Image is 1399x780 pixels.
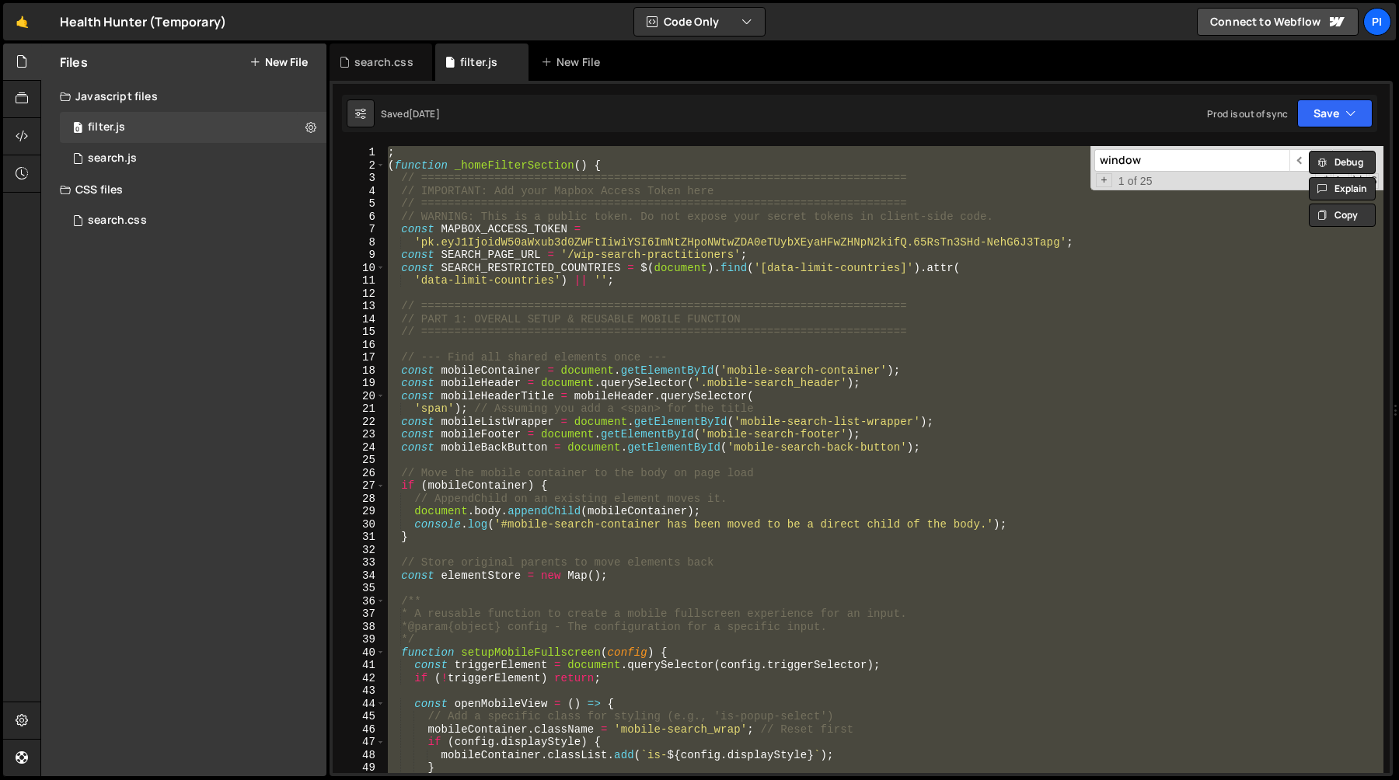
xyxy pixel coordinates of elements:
[60,54,88,71] h2: Files
[333,659,386,672] div: 41
[333,390,386,403] div: 20
[381,107,440,120] div: Saved
[88,120,125,134] div: filter.js
[60,112,326,143] div: 16494/44708.js
[333,236,386,249] div: 8
[333,428,386,441] div: 23
[1112,175,1159,188] span: 1 of 25
[333,633,386,646] div: 39
[333,672,386,685] div: 42
[1297,99,1373,127] button: Save
[333,582,386,595] div: 35
[1309,204,1376,227] button: Copy
[60,205,326,236] div: 16494/45743.css
[333,287,386,301] div: 12
[333,544,386,557] div: 32
[60,143,326,174] div: 16494/45041.js
[333,185,386,198] div: 4
[354,54,413,70] div: search.css
[333,364,386,378] div: 18
[333,621,386,634] div: 38
[333,377,386,390] div: 19
[1289,149,1311,172] span: ​
[333,467,386,480] div: 26
[333,274,386,287] div: 11
[41,174,326,205] div: CSS files
[333,249,386,262] div: 9
[88,151,137,165] div: search.js
[333,723,386,736] div: 46
[333,595,386,608] div: 36
[333,608,386,621] div: 37
[333,710,386,723] div: 45
[333,531,386,544] div: 31
[249,56,308,68] button: New File
[333,416,386,429] div: 22
[41,81,326,112] div: Javascript files
[333,441,386,454] div: 24
[3,3,41,40] a: 🤙
[333,493,386,506] div: 28
[541,54,606,70] div: New File
[333,684,386,698] div: 43
[333,262,386,275] div: 10
[333,646,386,660] div: 40
[333,518,386,531] div: 30
[1197,8,1359,36] a: Connect to Webflow
[1094,149,1289,172] input: Search for
[333,454,386,467] div: 25
[333,300,386,313] div: 13
[333,326,386,339] div: 15
[1309,177,1376,200] button: Explain
[333,569,386,583] div: 34
[333,313,386,326] div: 14
[333,479,386,493] div: 27
[333,749,386,762] div: 48
[88,214,147,228] div: search.css
[60,12,226,31] div: Health Hunter (Temporary)
[333,736,386,749] div: 47
[1309,151,1376,174] button: Debug
[333,197,386,211] div: 5
[460,54,497,70] div: filter.js
[333,698,386,711] div: 44
[333,172,386,185] div: 3
[333,761,386,775] div: 49
[333,146,386,159] div: 1
[634,8,765,36] button: Code Only
[333,211,386,224] div: 6
[333,505,386,518] div: 29
[1363,8,1391,36] a: Pi
[333,556,386,569] div: 33
[333,339,386,352] div: 16
[409,107,440,120] div: [DATE]
[1096,173,1112,188] span: Toggle Replace mode
[1207,107,1288,120] div: Prod is out of sync
[333,223,386,236] div: 7
[333,402,386,416] div: 21
[73,123,82,135] span: 0
[333,159,386,172] div: 2
[333,351,386,364] div: 17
